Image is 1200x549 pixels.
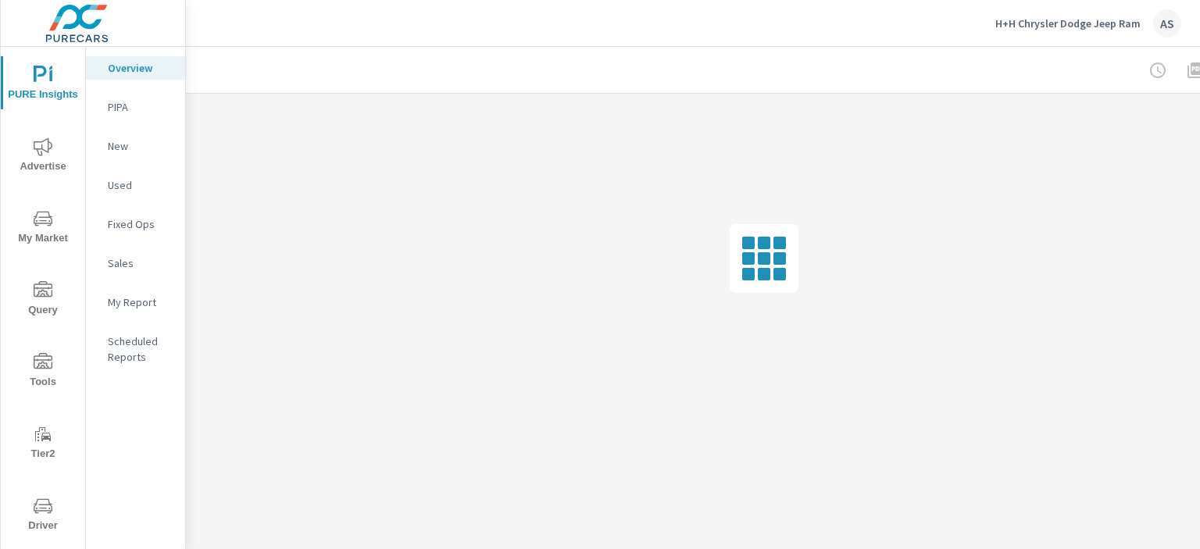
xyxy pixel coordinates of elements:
div: My Report [86,291,185,314]
p: Fixed Ops [108,216,173,232]
div: Scheduled Reports [86,330,185,369]
span: Tools [5,353,80,391]
p: Scheduled Reports [108,333,173,365]
p: Used [108,177,173,193]
div: New [86,134,185,158]
div: Overview [86,56,185,80]
span: Advertise [5,137,80,176]
p: New [108,138,173,154]
p: My Report [108,294,173,310]
p: Overview [108,60,173,76]
span: Tier2 [5,425,80,463]
p: H+H Chrysler Dodge Jeep Ram [995,16,1141,30]
span: PURE Insights [5,66,80,104]
div: Sales [86,251,185,275]
div: Fixed Ops [86,212,185,236]
span: My Market [5,209,80,248]
div: AS [1153,9,1181,37]
div: PIPA [86,95,185,119]
div: Used [86,173,185,197]
p: Sales [108,255,173,271]
span: Query [5,281,80,319]
span: Driver [5,497,80,535]
p: PIPA [108,99,173,115]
